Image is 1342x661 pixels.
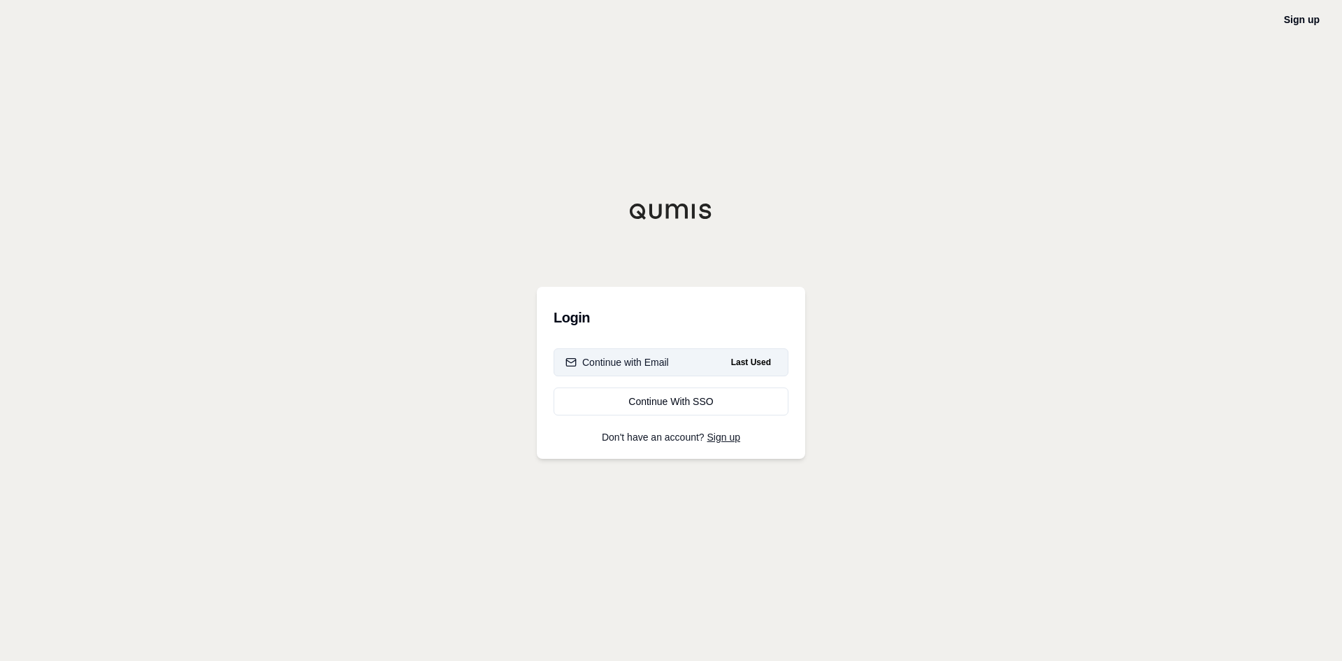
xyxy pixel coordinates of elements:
[554,388,788,415] a: Continue With SSO
[726,354,777,371] span: Last Used
[565,395,777,408] div: Continue With SSO
[707,432,740,443] a: Sign up
[554,432,788,442] p: Don't have an account?
[1284,14,1320,25] a: Sign up
[554,348,788,376] button: Continue with EmailLast Used
[629,203,713,220] img: Qumis
[554,304,788,332] h3: Login
[565,355,669,369] div: Continue with Email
